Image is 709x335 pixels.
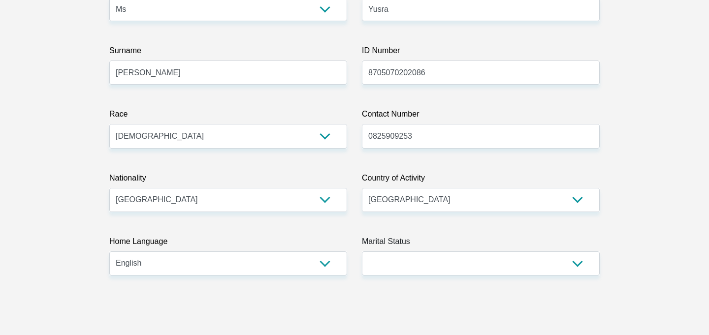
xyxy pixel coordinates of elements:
[109,172,347,188] label: Nationality
[109,108,347,124] label: Race
[109,45,347,61] label: Surname
[362,108,600,124] label: Contact Number
[362,236,600,251] label: Marital Status
[362,61,600,85] input: ID Number
[109,61,347,85] input: Surname
[362,172,600,188] label: Country of Activity
[109,236,347,251] label: Home Language
[362,45,600,61] label: ID Number
[362,124,600,148] input: Contact Number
